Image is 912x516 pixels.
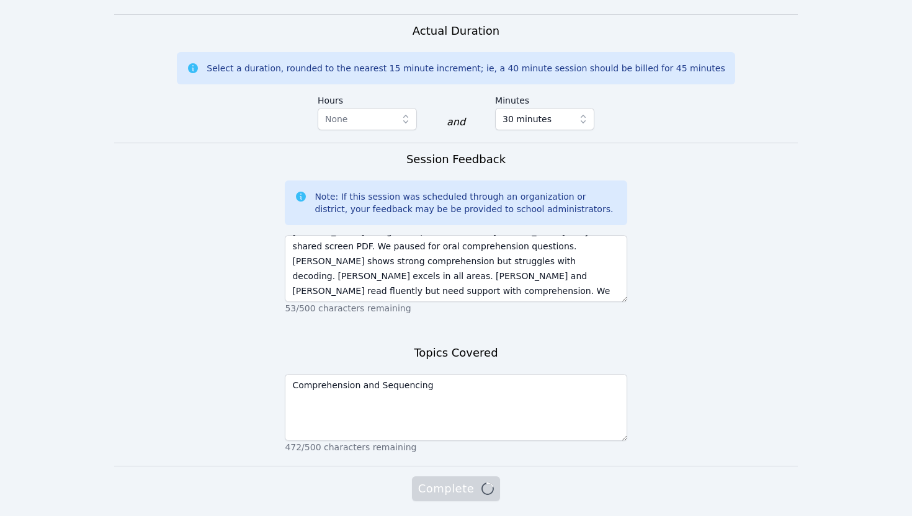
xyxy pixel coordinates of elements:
[325,114,348,124] span: None
[285,302,627,314] p: 53/500 characters remaining
[285,374,627,441] textarea: Comprehension and Sequencing
[447,115,465,130] div: and
[285,441,627,453] p: 472/500 characters remaining
[285,235,627,302] textarea: [PERSON_NAME] joined 18 minutes late due to tech issues, and [PERSON_NAME] had glitches, so we re...
[412,476,500,501] button: Complete
[495,108,594,130] button: 30 minutes
[413,22,499,40] h3: Actual Duration
[207,62,725,74] div: Select a duration, rounded to the nearest 15 minute increment; ie, a 40 minute session should be ...
[318,89,417,108] label: Hours
[495,89,594,108] label: Minutes
[414,344,498,362] h3: Topics Covered
[406,151,506,168] h3: Session Feedback
[315,190,617,215] div: Note: If this session was scheduled through an organization or district, your feedback may be be ...
[503,112,552,127] span: 30 minutes
[418,480,494,497] span: Complete
[318,108,417,130] button: None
